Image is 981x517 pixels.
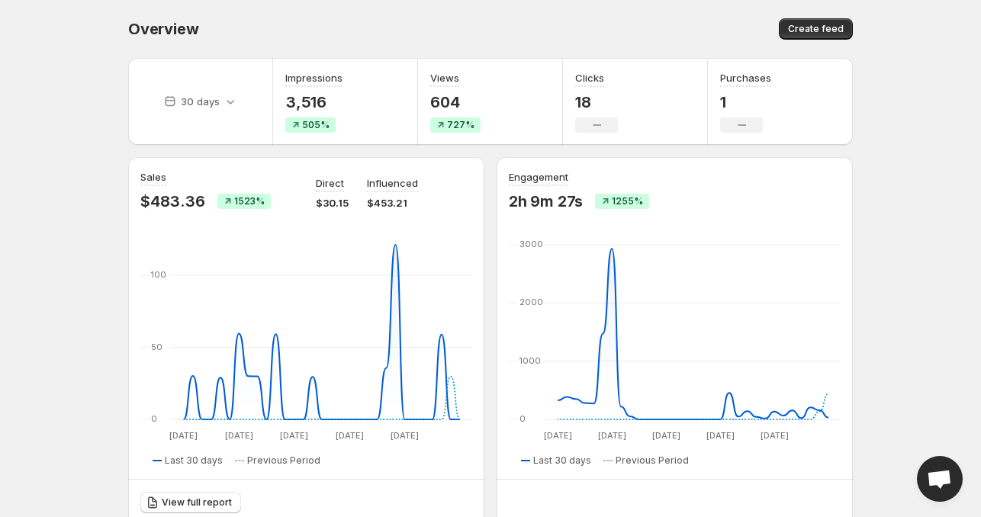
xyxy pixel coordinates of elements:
p: 30 days [181,94,220,109]
text: 50 [151,342,162,352]
h3: Sales [140,169,166,185]
p: 604 [430,93,481,111]
div: Open chat [917,456,963,502]
h3: Engagement [509,169,568,185]
h3: Purchases [720,70,771,85]
p: $483.36 [140,192,205,210]
text: 100 [151,269,166,280]
p: 1 [720,93,771,111]
p: 3,516 [285,93,343,111]
span: Last 30 days [165,454,223,467]
text: 0 [151,413,157,424]
text: 3000 [519,239,543,249]
span: Overview [128,20,198,38]
a: View full report [140,492,241,513]
p: $453.21 [367,195,418,210]
text: [DATE] [652,430,680,441]
button: Create feed [779,18,853,40]
span: Previous Period [247,454,320,467]
text: [DATE] [391,430,419,441]
span: 505% [302,119,330,131]
h3: Views [430,70,459,85]
text: [DATE] [225,430,253,441]
text: [DATE] [761,430,789,441]
text: [DATE] [706,430,735,441]
text: [DATE] [336,430,364,441]
h3: Impressions [285,70,343,85]
text: [DATE] [280,430,308,441]
h3: Clicks [575,70,604,85]
text: 2000 [519,297,543,307]
span: 727% [447,119,474,131]
span: 1523% [234,195,265,207]
span: View full report [162,496,232,509]
span: 1255% [612,195,643,207]
text: 1000 [519,355,541,366]
p: 2h 9m 27s [509,192,583,210]
text: [DATE] [544,430,572,441]
text: [DATE] [598,430,626,441]
p: Influenced [367,175,418,191]
p: 18 [575,93,618,111]
span: Previous Period [616,454,689,467]
text: 0 [519,413,526,424]
span: Create feed [788,23,844,35]
p: Direct [316,175,344,191]
p: $30.15 [316,195,349,210]
span: Last 30 days [533,454,591,467]
text: [DATE] [169,430,198,441]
